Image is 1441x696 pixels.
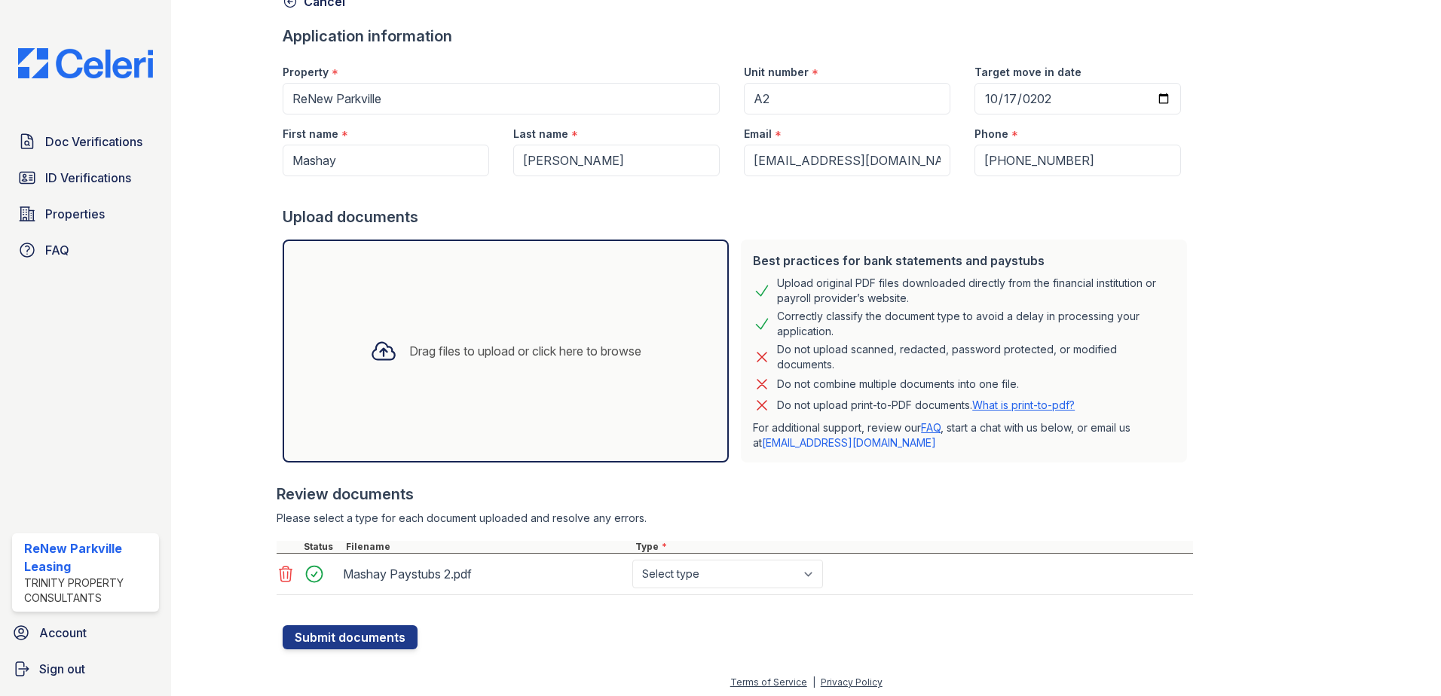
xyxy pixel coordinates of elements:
[513,127,568,142] label: Last name
[744,127,772,142] label: Email
[821,676,883,688] a: Privacy Policy
[777,342,1175,372] div: Do not upload scanned, redacted, password protected, or modified documents.
[777,276,1175,306] div: Upload original PDF files downloaded directly from the financial institution or payroll provider’...
[45,205,105,223] span: Properties
[343,541,632,553] div: Filename
[45,169,131,187] span: ID Verifications
[6,654,165,684] a: Sign out
[277,511,1193,526] div: Please select a type for each document uploaded and resolve any errors.
[277,484,1193,505] div: Review documents
[12,163,159,193] a: ID Verifications
[45,133,142,151] span: Doc Verifications
[777,309,1175,339] div: Correctly classify the document type to avoid a delay in processing your application.
[974,127,1008,142] label: Phone
[283,26,1193,47] div: Application information
[753,420,1175,450] p: For additional support, review our , start a chat with us below, or email us at
[777,375,1019,393] div: Do not combine multiple documents into one file.
[972,398,1075,411] a: What is print-to-pdf?
[6,48,165,78] img: CE_Logo_Blue-a8612792a0a2168367f1c8372b55b34899dd931a85d93a1a3d3e32e68fde9ad4.png
[45,241,69,259] span: FAQ
[921,421,941,434] a: FAQ
[632,541,1193,553] div: Type
[283,65,329,80] label: Property
[12,199,159,229] a: Properties
[753,252,1175,270] div: Best practices for bank statements and paystubs
[777,398,1075,413] p: Do not upload print-to-PDF documents.
[12,235,159,265] a: FAQ
[762,436,936,449] a: [EMAIL_ADDRESS][DOMAIN_NAME]
[730,676,807,688] a: Terms of Service
[39,624,87,642] span: Account
[283,206,1193,227] div: Upload documents
[12,127,159,157] a: Doc Verifications
[283,127,338,142] label: First name
[6,618,165,648] a: Account
[24,575,153,606] div: Trinity Property Consultants
[343,562,626,586] div: Mashay Paystubs 2.pdf
[744,65,809,80] label: Unit number
[812,676,815,688] div: |
[409,342,641,360] div: Drag files to upload or click here to browse
[283,625,418,649] button: Submit documents
[39,660,85,678] span: Sign out
[24,539,153,575] div: ReNew Parkville Leasing
[974,65,1082,80] label: Target move in date
[301,541,343,553] div: Status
